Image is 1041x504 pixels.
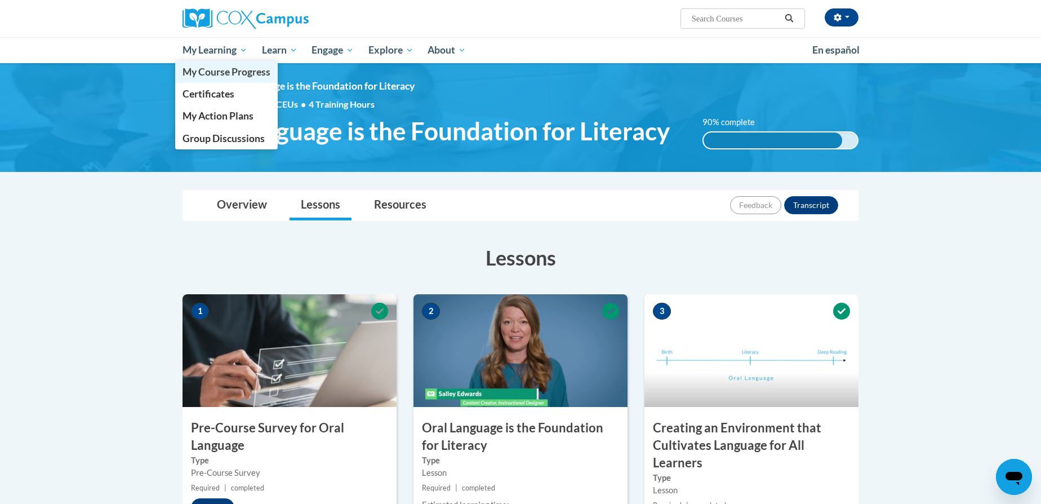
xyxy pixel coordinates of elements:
[812,44,860,56] span: En español
[262,43,297,57] span: Learn
[644,294,858,407] img: Course Image
[183,244,858,272] h3: Lessons
[413,419,628,454] h3: Oral Language is the Foundation for Literacy
[996,459,1032,495] iframe: Button to launch messaging window
[784,196,838,214] button: Transcript
[257,98,309,110] span: 0.40 CEUs
[702,116,767,129] label: 90% complete
[191,303,209,320] span: 1
[422,454,619,467] label: Type
[175,83,278,105] a: Certificates
[206,191,278,220] a: Overview
[183,294,397,407] img: Course Image
[691,12,781,25] input: Search Courses
[183,132,265,144] span: Group Discussions
[653,484,850,497] div: Lesson
[368,43,413,57] span: Explore
[183,43,247,57] span: My Learning
[166,37,875,63] div: Main menu
[805,38,867,62] a: En español
[428,43,466,57] span: About
[421,37,474,63] a: About
[191,484,220,492] span: Required
[183,419,397,454] h3: Pre-Course Survey for Oral Language
[255,37,305,63] a: Learn
[825,8,858,26] button: Account Settings
[191,454,388,467] label: Type
[175,37,255,63] a: My Learning
[653,303,671,320] span: 3
[183,88,234,100] span: Certificates
[231,484,264,492] span: completed
[422,467,619,479] div: Lesson
[304,37,361,63] a: Engage
[183,8,397,29] a: Cox Campus
[183,8,309,29] img: Cox Campus
[704,132,842,148] div: 90% complete
[224,484,226,492] span: |
[462,484,495,492] span: completed
[191,467,388,479] div: Pre-Course Survey
[455,484,457,492] span: |
[183,110,253,122] span: My Action Plans
[730,196,781,214] button: Feedback
[290,191,352,220] a: Lessons
[301,99,306,109] span: •
[422,303,440,320] span: 2
[644,419,858,471] h3: Creating an Environment that Cultivates Language for All Learners
[422,484,451,492] span: Required
[222,80,415,92] span: Oral Language is the Foundation for Literacy
[175,105,278,127] a: My Action Plans
[183,116,670,146] span: Oral Language is the Foundation for Literacy
[413,294,628,407] img: Course Image
[653,472,850,484] label: Type
[175,127,278,149] a: Group Discussions
[309,99,375,109] span: 4 Training Hours
[781,12,798,25] button: Search
[183,66,270,78] span: My Course Progress
[312,43,354,57] span: Engage
[363,191,438,220] a: Resources
[175,61,278,83] a: My Course Progress
[361,37,421,63] a: Explore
